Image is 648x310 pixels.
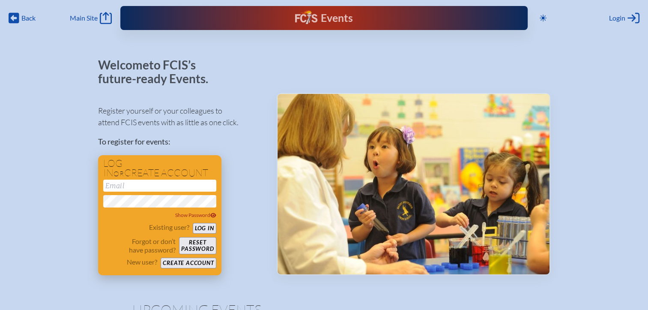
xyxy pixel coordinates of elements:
p: To register for events: [98,136,263,147]
span: Main Site [70,14,98,22]
button: Resetpassword [179,237,216,254]
h1: Log in create account [103,159,216,178]
p: Forgot or don’t have password? [103,237,176,254]
p: Register yourself or your colleagues to attend FCIS events with as little as one click. [98,105,263,128]
span: Show Password [175,212,216,218]
img: Events [278,94,549,275]
button: Create account [161,258,216,268]
div: FCIS Events — Future ready [236,10,412,26]
input: Email [103,180,216,192]
a: Main Site [70,12,112,24]
p: Existing user? [149,223,189,232]
p: New user? [127,258,157,266]
span: or [113,169,124,178]
span: Back [21,14,36,22]
p: Welcome to FCIS’s future-ready Events. [98,58,218,85]
button: Log in [193,223,216,234]
span: Login [609,14,625,22]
